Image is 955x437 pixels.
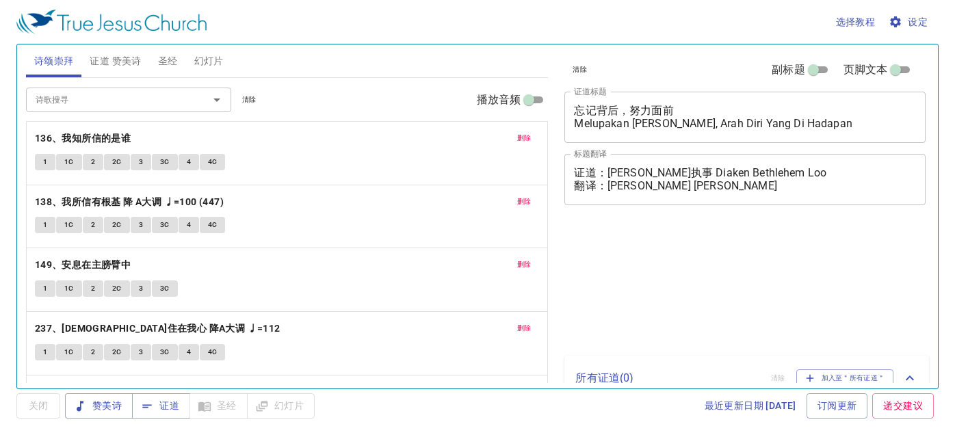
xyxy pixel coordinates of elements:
[43,219,47,231] span: 1
[517,132,532,144] span: 删除
[43,346,47,358] span: 1
[843,62,888,78] span: 页脚文本
[883,397,923,414] span: 递交建议
[16,10,207,34] img: True Jesus Church
[91,346,95,358] span: 2
[35,320,283,337] button: 237、[DEMOGRAPHIC_DATA]住在我心 降A大调 ♩=112
[83,154,103,170] button: 2
[139,346,143,358] span: 3
[76,397,122,414] span: 赞美诗
[139,219,143,231] span: 3
[207,90,226,109] button: Open
[35,130,131,147] b: 136、我知所信的是谁
[104,217,130,233] button: 2C
[477,92,521,108] span: 播放音频
[200,344,226,360] button: 4C
[56,154,82,170] button: 1C
[91,219,95,231] span: 2
[187,219,191,231] span: 4
[564,356,929,401] div: 所有证道(0)清除加入至＂所有证道＂
[64,156,74,168] span: 1C
[152,217,178,233] button: 3C
[56,217,82,233] button: 1C
[699,393,802,419] a: 最近更新日期 [DATE]
[509,194,540,210] button: 删除
[573,64,587,76] span: 清除
[772,62,804,78] span: 副标题
[56,344,82,360] button: 1C
[160,282,170,295] span: 3C
[34,53,74,70] span: 诗颂崇拜
[139,282,143,295] span: 3
[817,397,857,414] span: 订阅更新
[132,393,190,419] button: 证道
[65,393,133,419] button: 赞美诗
[143,397,179,414] span: 证道
[131,154,151,170] button: 3
[35,344,55,360] button: 1
[160,346,170,358] span: 3C
[200,217,226,233] button: 4C
[35,194,224,211] b: 138、我所信有根基 降 A大调 ♩=100 (447)
[564,62,595,78] button: 清除
[805,372,885,384] span: 加入至＂所有证道＂
[131,280,151,297] button: 3
[91,282,95,295] span: 2
[83,217,103,233] button: 2
[64,219,74,231] span: 1C
[574,104,916,130] textarea: 忘记背后，努力面前 Melupakan [PERSON_NAME], Arah Diri Yang Di Hadapan
[179,154,199,170] button: 4
[705,397,796,414] span: 最近更新日期 [DATE]
[152,280,178,297] button: 3C
[836,14,876,31] span: 选择教程
[509,130,540,146] button: 删除
[158,53,178,70] span: 圣经
[509,320,540,336] button: 删除
[83,280,103,297] button: 2
[179,217,199,233] button: 4
[152,154,178,170] button: 3C
[200,154,226,170] button: 4C
[35,130,133,147] button: 136、我知所信的是谁
[112,282,122,295] span: 2C
[43,282,47,295] span: 1
[807,393,868,419] a: 订阅更新
[90,53,141,70] span: 证道 赞美诗
[112,346,122,358] span: 2C
[56,280,82,297] button: 1C
[43,156,47,168] span: 1
[830,10,881,35] button: 选择教程
[242,94,257,106] span: 清除
[194,53,224,70] span: 幻灯片
[208,156,218,168] span: 4C
[104,280,130,297] button: 2C
[104,154,130,170] button: 2C
[139,156,143,168] span: 3
[208,346,218,358] span: 4C
[575,370,760,386] p: 所有证道 ( 0 )
[517,322,532,334] span: 删除
[131,217,151,233] button: 3
[83,344,103,360] button: 2
[886,10,933,35] button: 设定
[35,154,55,170] button: 1
[872,393,934,419] a: 递交建议
[187,346,191,358] span: 4
[35,217,55,233] button: 1
[179,344,199,360] button: 4
[131,344,151,360] button: 3
[64,282,74,295] span: 1C
[152,344,178,360] button: 3C
[517,196,532,208] span: 删除
[35,256,131,274] b: 149、安息在主膀臂中
[160,219,170,231] span: 3C
[517,259,532,271] span: 删除
[35,256,133,274] button: 149、安息在主膀臂中
[574,166,916,192] textarea: 证道：[PERSON_NAME]执事 Diaken Bethlehem Loo 翻译：[PERSON_NAME] [PERSON_NAME]
[160,156,170,168] span: 3C
[35,194,226,211] button: 138、我所信有根基 降 A大调 ♩=100 (447)
[104,344,130,360] button: 2C
[35,320,280,337] b: 237、[DEMOGRAPHIC_DATA]住在我心 降A大调 ♩=112
[64,346,74,358] span: 1C
[796,369,894,387] button: 加入至＂所有证道＂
